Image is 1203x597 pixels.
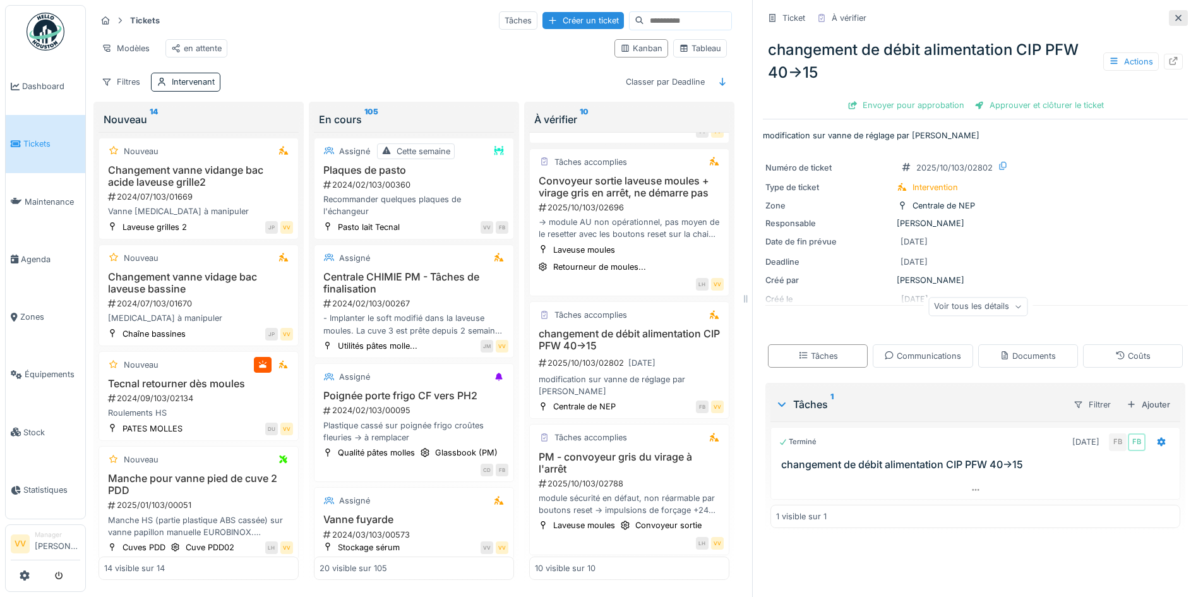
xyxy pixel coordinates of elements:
div: [PERSON_NAME] [765,217,1185,229]
div: Créé par [765,274,892,286]
div: Approuver et clôturer le ticket [969,97,1109,114]
div: Tâches [798,350,838,362]
h3: Tecnal retourner dès moules [104,378,293,390]
div: Intervention [913,181,958,193]
h3: Vanne fuyarde [320,514,508,526]
div: JP [265,221,278,234]
h3: Plaques de pasto [320,164,508,176]
div: Glassbook (PM) [435,447,498,459]
div: Ajouter [1122,396,1175,413]
div: CD [481,464,493,476]
h3: PM - convoyeur gris du virage à l'arrêt [535,451,724,475]
div: Centrale de NEP [553,401,616,413]
div: VV [280,541,293,554]
div: 2025/10/103/02696 [537,202,724,214]
h3: Changement vanne vidange bac acide laveuse grille2 [104,164,293,188]
div: Convoyeur sortie [635,519,702,531]
div: 10 visible sur 10 [535,562,596,574]
sup: 10 [580,112,589,127]
div: Créer un ticket [542,12,624,29]
div: VV [711,537,724,550]
a: Zones [6,288,85,346]
div: Laveuse moules [553,244,615,256]
div: Type de ticket [765,181,892,193]
div: Nouveau [104,112,294,127]
div: En cours [319,112,509,127]
div: Date de fin prévue [765,236,892,248]
div: Tâches accomplies [554,156,627,168]
div: Utilités pâtes molle... [338,340,417,352]
div: Tâches [499,11,537,30]
div: Nouveau [124,252,159,264]
div: 2025/10/103/02802 [537,355,724,371]
div: VV [496,541,508,554]
span: Maintenance [25,196,80,208]
div: FB [1128,433,1146,451]
div: Tableau [679,42,721,54]
div: Voir tous les détails [928,298,1027,316]
span: Statistiques [23,484,80,496]
div: 2024/09/103/02134 [107,392,293,404]
div: VV [481,221,493,234]
div: Coûts [1115,350,1151,362]
div: VV [280,221,293,234]
strong: Tickets [125,15,165,27]
div: Assigné [339,145,370,157]
div: À vérifier [832,12,866,24]
div: [DATE] [628,357,655,369]
div: VV [496,340,508,353]
div: -> module AU non opérationnel, pas moyen de le resetter avec les boutons reset sur la chaine (sur... [535,216,724,240]
div: VV [711,401,724,413]
div: 2024/07/103/01669 [107,191,293,203]
div: Documents [1000,350,1056,362]
div: 1 visible sur 1 [776,510,827,522]
div: Nouveau [124,454,159,466]
div: Classer par Deadline [620,73,710,91]
div: Assigné [339,252,370,264]
li: VV [11,534,30,553]
div: FB [496,464,508,476]
span: Agenda [21,253,80,265]
div: Tâches accomplies [554,431,627,443]
div: [PERSON_NAME] [765,274,1185,286]
div: Pasto lait Tecnal [338,221,400,233]
a: Statistiques [6,461,85,519]
div: Recommander quelques plaques de l'échangeur [320,193,508,217]
div: FB [1109,433,1127,451]
div: 2024/02/103/00267 [322,298,508,310]
div: JM [481,340,493,353]
div: Tâches accomplies [554,309,627,321]
h3: Changement vanne vidage bac laveuse bassine [104,271,293,295]
div: [DATE] [901,236,928,248]
span: Stock [23,426,80,438]
div: Deadline [765,256,892,268]
div: [MEDICAL_DATA] à manipuler [104,312,293,324]
div: [DATE] [901,256,928,268]
div: Cuves PDD [123,541,165,553]
div: 2024/02/103/00095 [322,404,508,416]
div: Manche HS (partie plastique ABS cassée) sur vanne papillon manuelle EUROBINOX. Ref fabriquant voi... [104,514,293,538]
li: [PERSON_NAME] [35,530,80,557]
div: PATES MOLLES [123,423,183,435]
a: Maintenance [6,173,85,231]
div: FB [696,401,709,413]
sup: 1 [830,397,834,412]
div: VV [481,541,493,554]
div: VV [280,328,293,341]
a: Agenda [6,231,85,288]
span: Zones [20,311,80,323]
div: Communications [884,350,961,362]
h3: changement de débit alimentation CIP PFW 40->15 [781,459,1175,471]
h3: changement de débit alimentation CIP PFW 40->15 [535,328,724,352]
div: Manager [35,530,80,540]
div: Modèles [96,39,155,57]
div: À vérifier [534,112,724,127]
h3: Convoyeur sortie laveuse moules + virage gris en arrêt, ne démarre pas [535,175,724,199]
img: Badge_color-CXgf-gQk.svg [27,13,64,51]
div: Filtrer [1068,395,1116,414]
div: Qualité pâtes molles [338,447,415,459]
div: Nouveau [124,359,159,371]
h3: Poignée porte frigo CF vers PH2 [320,390,508,402]
span: Dashboard [22,80,80,92]
div: Centrale de NEP [913,200,975,212]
